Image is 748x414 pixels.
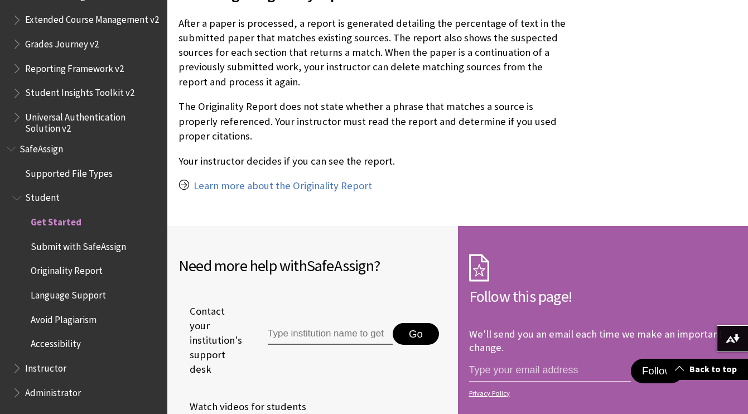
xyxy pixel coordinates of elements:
[25,84,134,99] span: Student Insights Toolkit v2
[25,11,159,26] span: Extended Course Management v2
[20,139,63,155] span: SafeAssign
[469,359,631,382] input: email address
[25,59,124,74] span: Reporting Framework v2
[307,256,374,276] span: SafeAssign
[25,383,81,398] span: Administrator
[31,213,81,228] span: Get Started
[268,323,393,345] input: Type institution name to get support
[178,254,450,277] h2: Need more help with ?
[469,285,737,308] h2: Follow this page!
[31,335,81,350] span: Accessibility
[667,359,748,379] a: Back to top
[178,16,572,89] p: After a paper is processed, a report is generated detailing the percentage of text in the submitt...
[178,99,572,143] p: The Originality Report does not state whether a phrase that matches a source is properly referenc...
[31,237,126,252] span: Submit with SafeAssign
[631,359,683,383] button: Follow
[194,179,372,192] a: Learn more about the Originality Report
[25,108,160,134] span: Universal Authentication Solution v2
[25,189,60,204] span: Student
[31,286,106,301] span: Language Support
[178,304,242,377] span: Contact your institution's support desk
[7,139,161,402] nav: Book outline for Blackboard SafeAssign
[25,164,113,179] span: Supported File Types
[31,262,103,277] span: Originality Report
[469,254,489,282] img: Subscription Icon
[469,389,734,397] a: Privacy Policy
[31,310,96,325] span: Avoid Plagiarism
[178,154,572,169] p: Your instructor decides if you can see the report.
[25,35,99,50] span: Grades Journey v2
[393,323,439,345] button: Go
[25,359,66,374] span: Instructor
[469,328,722,354] p: We'll send you an email each time we make an important change.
